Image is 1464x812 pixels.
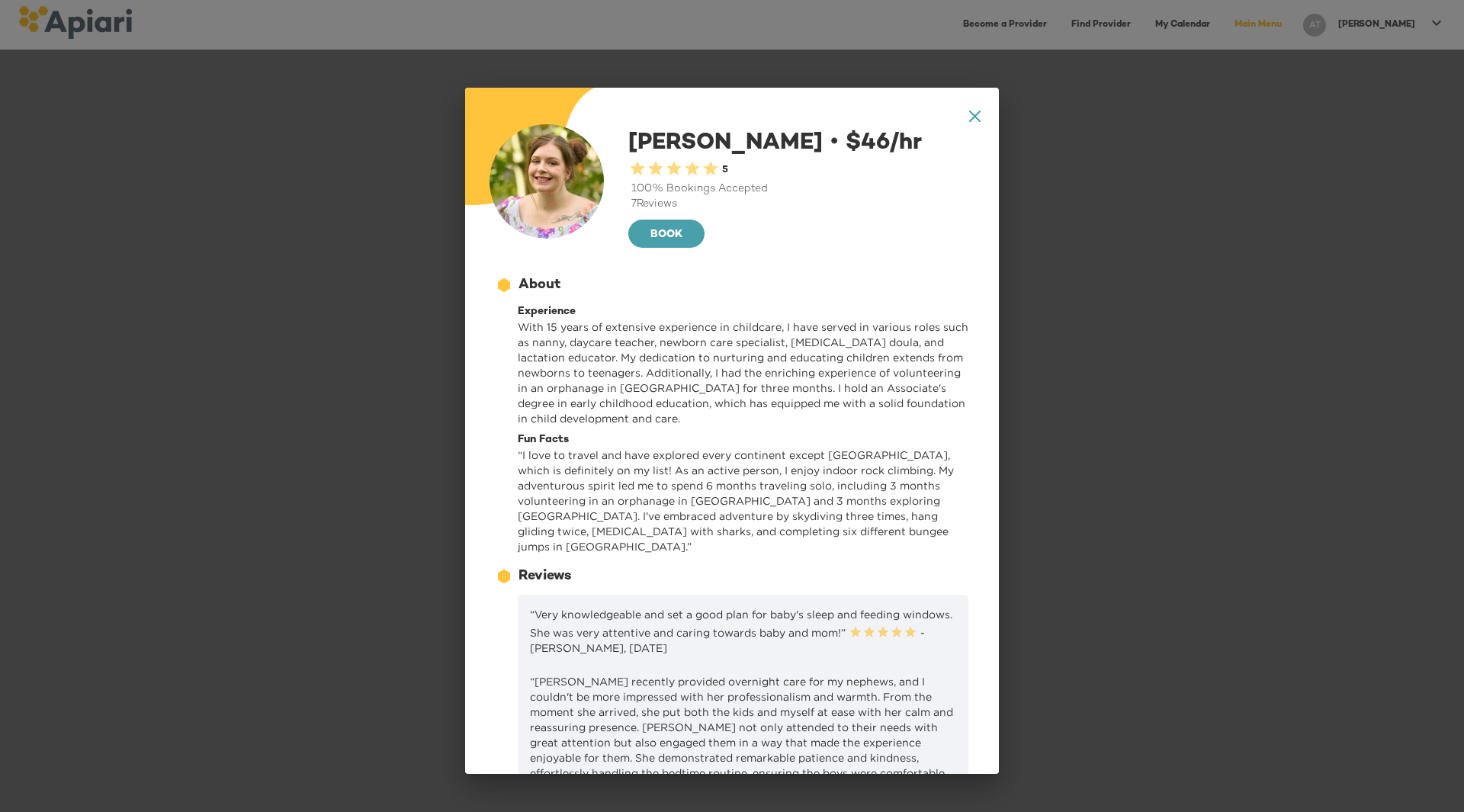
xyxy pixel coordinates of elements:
span: BOOK [640,226,692,245]
span: “ I love to travel and have explored every continent except [GEOGRAPHIC_DATA], which is definitel... [518,449,954,552]
div: 5 [720,163,728,178]
div: Reviews [518,566,571,586]
div: Fun Facts [518,432,968,448]
span: $ 46 /hr [823,131,922,156]
p: With 15 years of extensive experience in childcare, I have served in various roles such as nanny,... [518,319,968,426]
p: “Very knowledgeable and set a good plan for baby's sleep and feeding windows. She was very attent... [530,607,956,655]
div: 7 Reviews [628,197,974,212]
div: [PERSON_NAME] [628,124,974,251]
div: About [518,275,560,295]
div: 100 % Bookings Accepted [628,181,974,197]
img: user-photo-123-1725322803280.jpeg [490,124,604,239]
span: • [829,128,840,152]
button: BOOK [628,220,705,249]
div: Experience [518,304,968,319]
